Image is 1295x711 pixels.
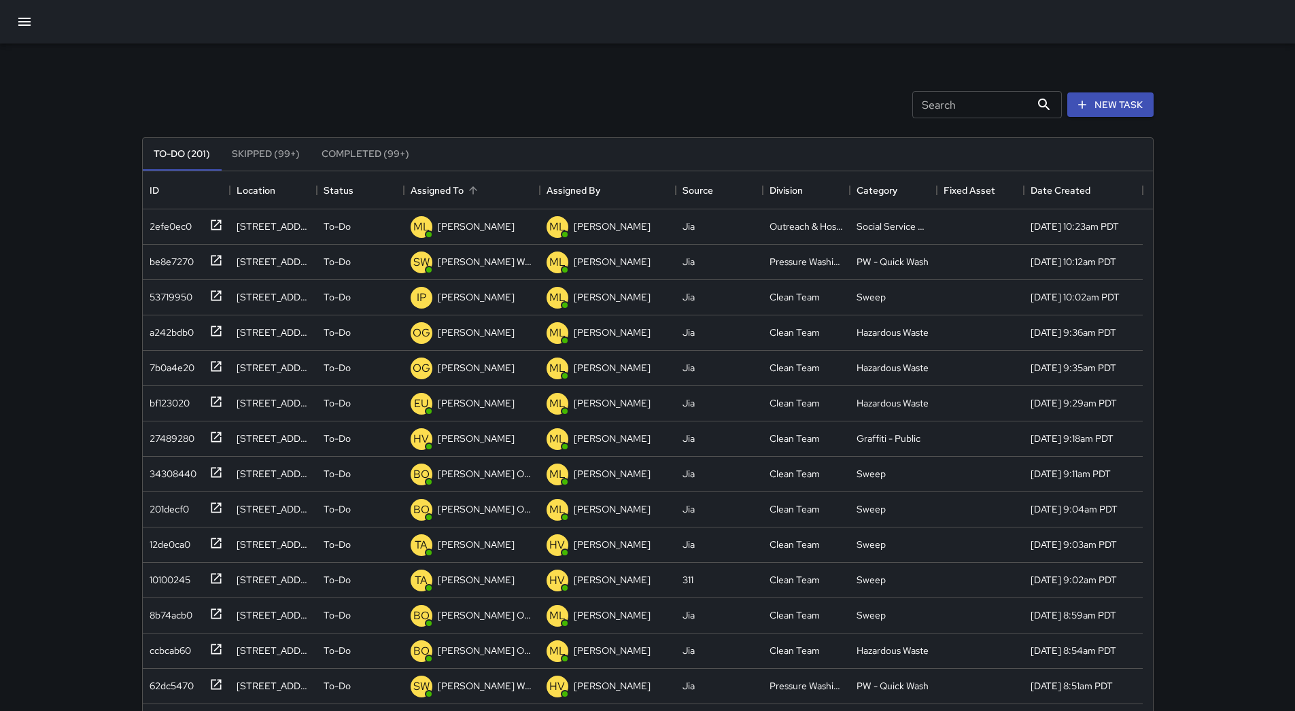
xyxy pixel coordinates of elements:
div: Source [676,171,763,209]
div: Pressure Washing [770,679,843,693]
p: [PERSON_NAME] [574,361,651,375]
p: [PERSON_NAME] [574,573,651,587]
p: ML [549,466,566,483]
div: Fixed Asset [937,171,1024,209]
div: 8/19/2025, 9:02am PDT [1031,573,1117,587]
p: IP [417,290,426,306]
p: To-Do [324,220,351,233]
button: New Task [1067,92,1154,118]
div: Date Created [1024,171,1143,209]
div: Jia [683,538,695,551]
div: 8/19/2025, 9:11am PDT [1031,467,1111,481]
div: 66 8th Street [237,432,310,445]
div: Assigned To [411,171,464,209]
div: Jia [683,644,695,657]
p: [PERSON_NAME] [574,290,651,304]
p: To-Do [324,608,351,622]
div: Sweep [857,573,886,587]
div: Clean Team [770,573,820,587]
div: 8/19/2025, 9:18am PDT [1031,432,1113,445]
p: [PERSON_NAME] [438,361,515,375]
div: 460 Natoma Street [237,290,310,304]
div: Clean Team [770,502,820,516]
div: ID [150,171,159,209]
div: Jia [683,467,695,481]
p: [PERSON_NAME] [574,608,651,622]
button: Sort [464,181,483,200]
div: 8/19/2025, 10:23am PDT [1031,220,1119,233]
div: Jia [683,220,695,233]
div: Sweep [857,538,886,551]
div: Sweep [857,502,886,516]
div: Hazardous Waste [857,396,929,410]
div: 201decf0 [144,497,189,516]
div: Jia [683,361,695,375]
div: Jia [683,290,695,304]
div: 8/19/2025, 9:36am PDT [1031,326,1116,339]
div: 8/19/2025, 8:59am PDT [1031,608,1116,622]
div: 8/19/2025, 10:02am PDT [1031,290,1120,304]
div: PW - Quick Wash [857,679,929,693]
div: Source [683,171,713,209]
p: [PERSON_NAME] [574,326,651,339]
p: HV [549,572,565,589]
p: [PERSON_NAME] [574,255,651,268]
p: [PERSON_NAME] [574,467,651,481]
p: BO [413,608,430,624]
div: 8/19/2025, 8:54am PDT [1031,644,1116,657]
p: HV [413,431,429,447]
p: To-Do [324,432,351,445]
p: [PERSON_NAME] [574,432,651,445]
div: Division [770,171,803,209]
p: SW [413,678,430,695]
p: [PERSON_NAME] Overall [438,502,533,516]
div: 8/19/2025, 9:04am PDT [1031,502,1118,516]
p: To-Do [324,467,351,481]
p: ML [549,643,566,659]
p: ML [549,219,566,235]
div: Assigned By [547,171,600,209]
p: [PERSON_NAME] [574,396,651,410]
div: Clean Team [770,467,820,481]
p: [PERSON_NAME] [438,538,515,551]
div: Assigned To [404,171,540,209]
div: PW - Quick Wash [857,255,929,268]
div: Jia [683,679,695,693]
div: 8/19/2025, 8:51am PDT [1031,679,1113,693]
p: To-Do [324,573,351,587]
div: Social Service Support [857,220,930,233]
p: To-Do [324,361,351,375]
p: ML [549,360,566,377]
div: Clean Team [770,538,820,551]
div: Division [763,171,850,209]
div: 982 Mission Street [237,396,310,410]
div: be8e7270 [144,249,194,268]
p: BO [413,466,430,483]
p: ML [549,502,566,518]
div: 83 6th Street [237,361,310,375]
div: 53719950 [144,285,192,304]
div: Hazardous Waste [857,361,929,375]
p: [PERSON_NAME] [574,220,651,233]
div: Date Created [1031,171,1090,209]
p: [PERSON_NAME] Overall [438,467,533,481]
p: [PERSON_NAME] [438,290,515,304]
div: Sweep [857,467,886,481]
p: To-Do [324,538,351,551]
div: bf123020 [144,391,190,410]
p: [PERSON_NAME] [574,538,651,551]
div: Jia [683,396,695,410]
div: 7b0a4e20 [144,355,194,375]
div: Status [324,171,353,209]
div: Category [857,171,897,209]
button: Skipped (99+) [221,138,311,171]
div: 8/19/2025, 9:03am PDT [1031,538,1117,551]
div: 8/19/2025, 9:29am PDT [1031,396,1117,410]
p: ML [549,290,566,306]
div: 44 Laskie Street [237,502,310,516]
div: 1301 Mission Street [237,644,310,657]
div: 251 6th Street [237,220,310,233]
p: ML [413,219,430,235]
p: [PERSON_NAME] [438,432,515,445]
p: [PERSON_NAME] [574,644,651,657]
